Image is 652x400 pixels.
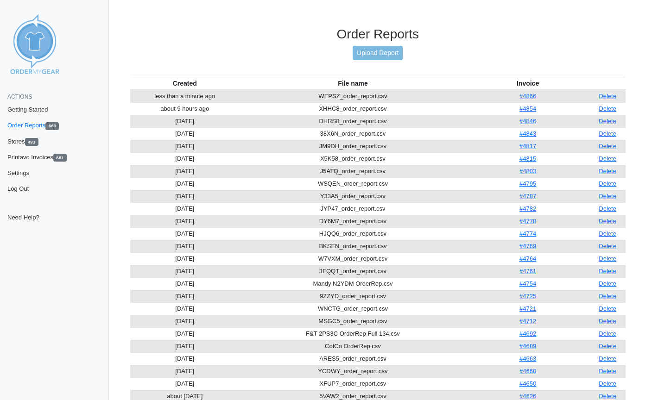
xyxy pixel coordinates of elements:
td: YCDWY_order_report.csv [240,365,466,377]
a: #4843 [519,130,536,137]
a: Delete [599,355,616,362]
a: #4846 [519,118,536,125]
a: Delete [599,168,616,175]
td: W7VXM_order_report.csv [240,252,466,265]
a: #4815 [519,155,536,162]
a: Delete [599,330,616,337]
a: #4803 [519,168,536,175]
td: [DATE] [130,177,240,190]
td: [DATE] [130,315,240,327]
a: #4817 [519,143,536,150]
td: Mandy N2YDM OrderRep.csv [240,277,466,290]
td: [DATE] [130,115,240,127]
td: [DATE] [130,240,240,252]
a: #4764 [519,255,536,262]
span: 493 [25,138,38,146]
a: Delete [599,255,616,262]
a: Delete [599,368,616,375]
td: X5K58_order_report.csv [240,152,466,165]
td: ARES5_order_report.csv [240,352,466,365]
a: #4663 [519,355,536,362]
td: [DATE] [130,302,240,315]
a: Delete [599,143,616,150]
a: Delete [599,118,616,125]
h3: Order Reports [130,26,626,42]
a: Delete [599,343,616,350]
a: Delete [599,305,616,312]
a: Delete [599,280,616,287]
a: #4650 [519,380,536,387]
td: [DATE] [130,190,240,202]
a: #4787 [519,193,536,200]
a: #4712 [519,318,536,325]
th: Invoice [466,77,589,90]
td: [DATE] [130,252,240,265]
a: #4795 [519,180,536,187]
td: [DATE] [130,277,240,290]
td: [DATE] [130,215,240,227]
a: Delete [599,155,616,162]
th: File name [240,77,466,90]
td: [DATE] [130,340,240,352]
td: 9ZZYD_order_report.csv [240,290,466,302]
td: [DATE] [130,377,240,390]
a: Delete [599,230,616,237]
a: #4866 [519,93,536,100]
td: HJQQ6_order_report.csv [240,227,466,240]
a: Upload Report [353,46,403,60]
a: #4754 [519,280,536,287]
td: WSQEN_order_report.csv [240,177,466,190]
td: MSGC5_order_report.csv [240,315,466,327]
td: less than a minute ago [130,90,240,103]
td: [DATE] [130,140,240,152]
a: Delete [599,293,616,300]
td: BKSEN_order_report.csv [240,240,466,252]
td: [DATE] [130,265,240,277]
a: Delete [599,218,616,225]
td: [DATE] [130,202,240,215]
td: XFUP7_order_report.csv [240,377,466,390]
a: Delete [599,243,616,250]
a: Delete [599,393,616,400]
a: #4725 [519,293,536,300]
a: Delete [599,130,616,137]
a: #4761 [519,268,536,275]
td: 38X6N_order_report.csv [240,127,466,140]
td: WNCTG_order_report.csv [240,302,466,315]
td: [DATE] [130,352,240,365]
a: Delete [599,105,616,112]
a: Delete [599,318,616,325]
a: Delete [599,193,616,200]
td: 3FQQT_order_report.csv [240,265,466,277]
a: Delete [599,205,616,212]
a: #4769 [519,243,536,250]
td: JYP47_order_report.csv [240,202,466,215]
a: #4774 [519,230,536,237]
td: CofCo OrderRep.csv [240,340,466,352]
span: 661 [53,154,67,162]
td: [DATE] [130,290,240,302]
td: [DATE] [130,152,240,165]
a: Delete [599,180,616,187]
td: [DATE] [130,327,240,340]
td: [DATE] [130,227,240,240]
a: #4782 [519,205,536,212]
td: DY6M7_order_report.csv [240,215,466,227]
td: F&T 2PS3C OrderRep Full 134.csv [240,327,466,340]
a: Delete [599,380,616,387]
a: Delete [599,268,616,275]
td: [DATE] [130,365,240,377]
span: Actions [7,94,32,100]
a: #4660 [519,368,536,375]
td: J5ATQ_order_report.csv [240,165,466,177]
td: [DATE] [130,165,240,177]
a: Delete [599,93,616,100]
a: #4692 [519,330,536,337]
span: 663 [45,122,59,130]
a: #4626 [519,393,536,400]
a: #4778 [519,218,536,225]
a: #4854 [519,105,536,112]
a: #4721 [519,305,536,312]
a: #4689 [519,343,536,350]
td: about 9 hours ago [130,102,240,115]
